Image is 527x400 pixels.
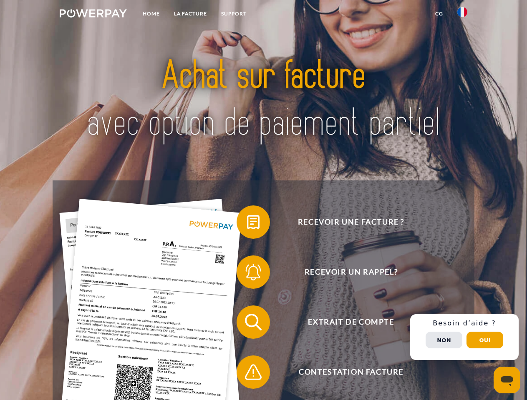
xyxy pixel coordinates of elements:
img: qb_bell.svg [243,262,264,282]
h3: Besoin d’aide ? [415,319,514,327]
a: Support [214,6,254,21]
button: Contestation Facture [237,355,454,389]
span: Contestation Facture [249,355,453,389]
button: Recevoir un rappel? [237,255,454,289]
button: Recevoir une facture ? [237,205,454,239]
img: logo-powerpay-white.svg [60,9,127,17]
button: Non [426,332,462,348]
iframe: Bouton de lancement de la fenêtre de messagerie [494,367,520,393]
img: qb_bill.svg [243,212,264,232]
img: title-powerpay_fr.svg [80,40,447,160]
a: LA FACTURE [167,6,214,21]
div: Schnellhilfe [410,314,519,360]
a: CG [428,6,450,21]
span: Recevoir une facture ? [249,205,453,239]
img: qb_warning.svg [243,362,264,382]
button: Extrait de compte [237,305,454,339]
span: Extrait de compte [249,305,453,339]
img: fr [457,7,467,17]
span: Recevoir un rappel? [249,255,453,289]
button: Oui [466,332,503,348]
a: Home [136,6,167,21]
img: qb_search.svg [243,312,264,332]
